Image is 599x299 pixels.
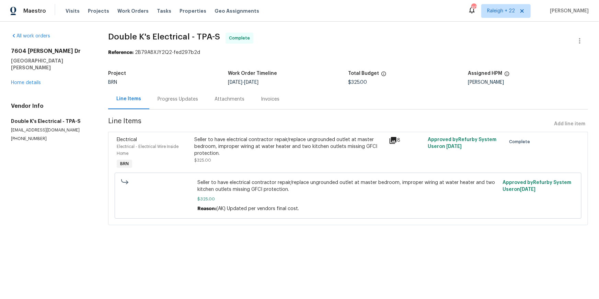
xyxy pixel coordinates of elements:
p: [PHONE_NUMBER] [11,136,92,142]
div: 2B79A8XJY2Q2-fed297b2d [108,49,588,56]
h5: Total Budget [348,71,379,76]
div: Line Items [116,95,141,102]
span: [DATE] [244,80,258,85]
span: Approved by Refurby System User on [428,137,497,149]
div: Attachments [215,96,244,103]
h5: Work Order Timeline [228,71,277,76]
span: The hpm assigned to this work order. [504,71,510,80]
div: Progress Updates [158,96,198,103]
h2: 7604 [PERSON_NAME] Dr [11,48,92,55]
span: $325.00 [348,80,367,85]
span: Tasks [157,9,171,13]
b: Reference: [108,50,134,55]
span: - [228,80,258,85]
span: [DATE] [520,187,536,192]
span: Seller to have electrical contractor repair/replace ungrounded outlet at master bedroom, improper... [197,179,498,193]
span: Projects [88,8,109,14]
p: [EMAIL_ADDRESS][DOMAIN_NAME] [11,127,92,133]
span: Reason: [197,206,216,211]
span: BRN [117,160,131,167]
div: Seller to have electrical contractor repair/replace ungrounded outlet at master bedroom, improper... [195,136,385,157]
h5: Project [108,71,126,76]
span: [DATE] [447,144,462,149]
div: 8 [389,136,424,145]
span: The total cost of line items that have been proposed by Opendoor. This sum includes line items th... [381,71,387,80]
span: Properties [180,8,206,14]
h4: Vendor Info [11,103,92,110]
span: Visits [66,8,80,14]
a: Home details [11,80,41,85]
span: Complete [229,35,253,42]
span: $325.00 [195,158,211,162]
span: [DATE] [228,80,242,85]
div: 407 [471,4,476,11]
span: Geo Assignments [215,8,259,14]
h5: Double K's Electrical - TPA-S [11,118,92,125]
span: Complete [509,138,533,145]
span: Electrical - Electrical Wire Inside Home [117,145,178,156]
span: Line Items [108,118,551,130]
span: Work Orders [117,8,149,14]
h5: Assigned HPM [468,71,502,76]
span: Double K's Electrical - TPA-S [108,33,220,41]
span: Raleigh + 22 [487,8,515,14]
span: (AK) Updated per vendors final cost. [216,206,299,211]
span: $325.00 [197,196,498,203]
div: Invoices [261,96,279,103]
a: All work orders [11,34,50,38]
div: [PERSON_NAME] [468,80,588,85]
span: BRN [108,80,117,85]
span: Maestro [23,8,46,14]
h5: [GEOGRAPHIC_DATA][PERSON_NAME] [11,57,92,71]
span: Electrical [117,137,137,142]
span: [PERSON_NAME] [547,8,589,14]
span: Approved by Refurby System User on [503,180,572,192]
